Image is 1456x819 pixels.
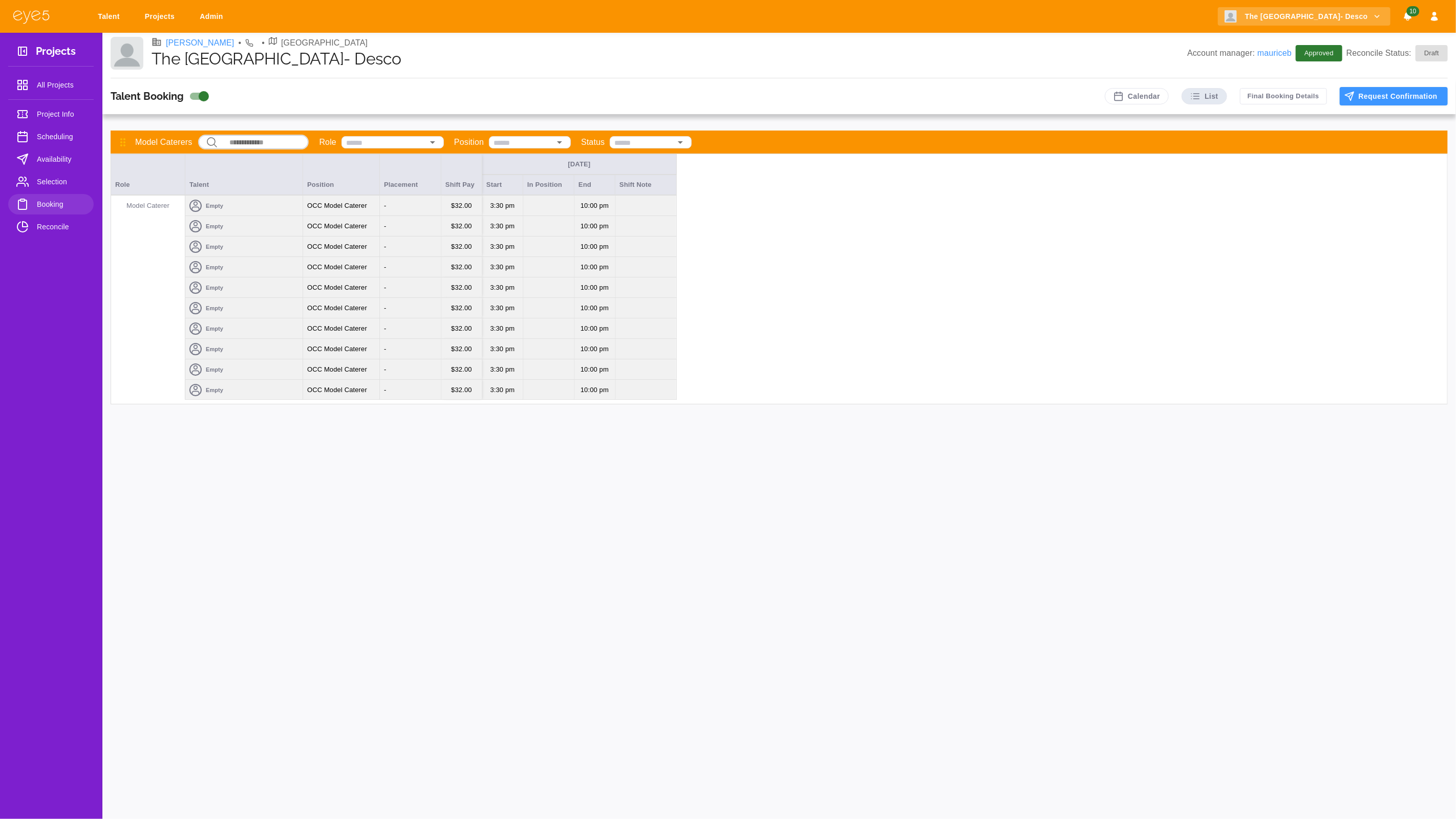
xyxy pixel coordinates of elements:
[152,49,1187,69] h1: The [GEOGRAPHIC_DATA]- Desco
[303,154,380,195] div: Position
[574,175,615,195] div: End
[581,221,609,231] p: 10:00 PM
[490,344,515,354] p: 3:30 PM
[451,303,472,313] p: $ 32.00
[673,135,688,149] button: Open
[490,283,515,293] p: 3:30 PM
[384,221,386,231] p: -
[307,344,367,354] p: OCC Model Caterer
[486,160,672,169] div: [DATE]
[451,283,472,293] p: $ 32.00
[384,283,386,293] p: -
[384,262,386,272] p: -
[1340,87,1448,106] button: Request Confirmation
[384,242,386,252] p: -
[384,385,386,395] p: -
[451,262,472,272] p: $ 32.00
[581,303,609,313] p: 10:00 PM
[1399,7,1417,26] button: Notifications
[307,221,367,231] p: OCC Model Caterer
[581,242,609,252] p: 10:00 PM
[36,45,76,61] h3: Projects
[307,201,367,211] p: OCC Model Caterer
[307,364,367,375] p: OCC Model Caterer
[111,37,143,70] img: Client logo
[1105,88,1169,104] button: Calendar
[206,263,223,272] p: Empty
[206,325,223,333] p: Empty
[425,135,440,149] button: Open
[384,344,386,354] p: -
[451,242,472,252] p: $ 32.00
[37,108,85,120] span: Project Info
[206,202,223,210] p: Empty
[490,242,515,252] p: 3:30 PM
[490,385,515,395] p: 3:30 PM
[380,154,441,195] div: Placement
[138,7,185,26] a: Projects
[111,154,185,195] div: Role
[581,385,609,395] p: 10:00 PM
[37,79,85,91] span: All Projects
[206,365,223,374] p: Empty
[581,136,605,148] p: Status
[8,217,94,237] a: Reconcile
[37,153,85,165] span: Availability
[384,324,386,334] p: -
[490,364,515,375] p: 3:30 PM
[206,222,223,231] p: Empty
[1187,47,1292,59] p: Account manager:
[91,7,130,26] a: Talent
[451,344,472,354] p: $ 32.00
[8,104,94,124] a: Project Info
[206,284,223,292] p: Empty
[111,201,185,211] p: Model Caterer
[581,262,609,272] p: 10:00 PM
[482,175,523,195] div: Start
[307,385,367,395] p: OCC Model Caterer
[111,90,184,102] h3: Talent Booking
[451,364,472,375] p: $ 32.00
[307,324,367,334] p: OCC Model Caterer
[307,303,367,313] p: OCC Model Caterer
[552,135,567,149] button: Open
[1182,88,1227,104] button: List
[451,385,472,395] p: $ 32.00
[307,242,367,252] p: OCC Model Caterer
[490,221,515,231] p: 3:30 PM
[1240,88,1327,104] button: Final Booking Details
[1298,48,1340,58] span: Approved
[185,154,303,195] div: Talent
[1257,49,1292,57] a: mauriceb
[206,304,223,313] p: Empty
[581,283,609,293] p: 10:00 PM
[206,243,223,251] p: Empty
[523,175,574,195] div: In Position
[262,37,265,49] li: •
[8,194,94,214] a: Booking
[307,262,367,272] p: OCC Model Caterer
[281,37,368,49] p: [GEOGRAPHIC_DATA]
[490,201,515,211] p: 3:30 PM
[37,176,85,188] span: Selection
[490,324,515,334] p: 3:30 PM
[451,324,472,334] p: $ 32.00
[37,221,85,233] span: Reconcile
[37,131,85,143] span: Scheduling
[1346,45,1448,61] p: Reconcile Status:
[581,344,609,354] p: 10:00 PM
[8,126,94,147] a: Scheduling
[1406,6,1419,16] span: 10
[307,283,367,293] p: OCC Model Caterer
[384,201,386,211] p: -
[451,201,472,211] p: $ 32.00
[319,136,336,148] p: Role
[1225,10,1237,23] img: Client logo
[581,364,609,375] p: 10:00 PM
[206,386,223,395] p: Empty
[8,171,94,192] a: Selection
[490,262,515,272] p: 3:30 PM
[451,221,472,231] p: $ 32.00
[1218,7,1390,26] button: The [GEOGRAPHIC_DATA]- Desco
[441,154,482,195] div: Shift Pay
